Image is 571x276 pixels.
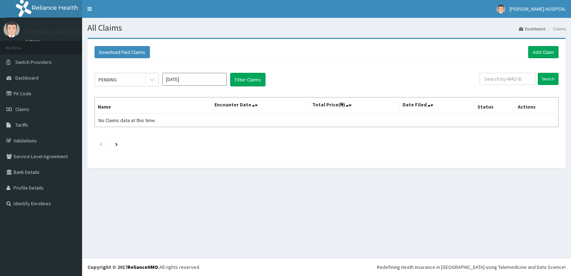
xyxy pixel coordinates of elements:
[115,141,118,147] a: Next page
[496,5,505,14] img: User Image
[98,117,156,124] span: No Claims data at this time.
[4,21,20,37] img: User Image
[25,39,42,44] a: Online
[87,23,566,32] h1: All Claims
[162,73,227,86] input: Select Month and Year
[309,97,399,114] th: Total Price(₦)
[515,97,558,114] th: Actions
[95,46,150,58] button: Download Paid Claims
[15,75,39,81] span: Dashboard
[98,76,117,83] div: PENDING
[519,26,545,32] a: Dashboard
[15,106,29,112] span: Claims
[127,264,158,270] a: RelianceHMO
[510,6,566,12] span: [PERSON_NAME] HOSPITAL
[377,264,566,271] div: Redefining Heath Insurance in [GEOGRAPHIC_DATA] using Telemedicine and Data Science!
[474,97,515,114] th: Status
[25,29,101,35] p: [PERSON_NAME] HOSPITAL
[400,97,475,114] th: Date Filed
[528,46,559,58] a: Add Claim
[15,122,28,128] span: Tariffs
[480,73,536,85] input: Search by HMO ID
[95,97,212,114] th: Name
[82,258,571,276] footer: All rights reserved.
[99,141,102,147] a: Previous page
[15,59,52,65] span: Switch Providers
[230,73,266,86] button: Filter Claims
[538,73,559,85] input: Search
[87,264,160,270] strong: Copyright © 2017 .
[546,26,566,32] li: Claims
[212,97,309,114] th: Encounter Date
